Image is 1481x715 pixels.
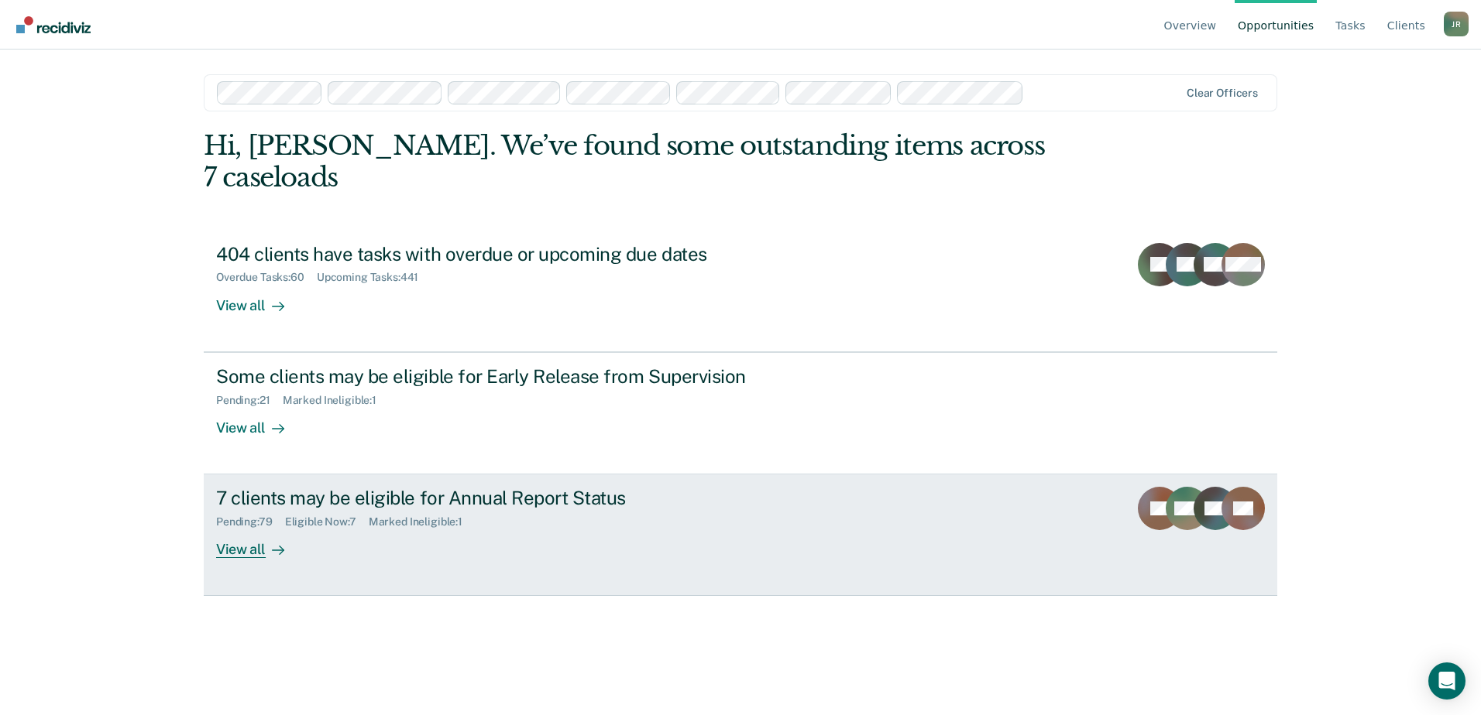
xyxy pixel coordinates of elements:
a: Some clients may be eligible for Early Release from SupervisionPending:21Marked Ineligible:1View all [204,352,1277,474]
div: Marked Ineligible : 1 [369,515,475,529]
button: Profile dropdown button [1444,12,1469,36]
div: View all [216,284,303,314]
div: View all [216,529,303,559]
div: Eligible Now : 7 [285,515,369,529]
div: Marked Ineligible : 1 [283,394,389,407]
div: 404 clients have tasks with overdue or upcoming due dates [216,243,760,265]
a: 404 clients have tasks with overdue or upcoming due datesOverdue Tasks:60Upcoming Tasks:441View all [204,231,1277,352]
a: 7 clients may be eligible for Annual Report StatusPending:79Eligible Now:7Marked Ineligible:1View... [204,474,1277,596]
div: Hi, [PERSON_NAME]. We’ve found some outstanding items across 7 caseloads [204,130,1063,193]
div: 7 clients may be eligible for Annual Report Status [216,487,760,509]
div: Open Intercom Messenger [1428,662,1466,700]
div: Pending : 21 [216,394,283,407]
div: J R [1444,12,1469,36]
div: Pending : 79 [216,515,285,529]
div: Clear officers [1187,87,1258,100]
div: Some clients may be eligible for Early Release from Supervision [216,365,760,388]
div: Upcoming Tasks : 441 [317,271,431,284]
img: Recidiviz [16,16,91,33]
div: Overdue Tasks : 60 [216,271,317,284]
div: View all [216,406,303,436]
